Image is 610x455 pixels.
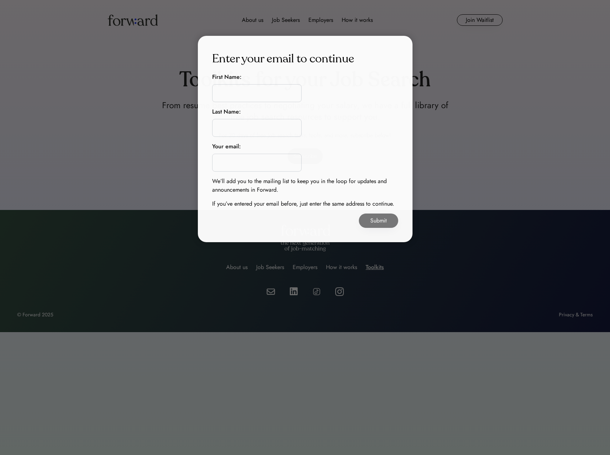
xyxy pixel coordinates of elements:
[212,200,394,208] div: If you’ve entered your email before, just enter the same address to continue.
[212,142,241,151] div: Your email:
[212,177,398,194] div: We’ll add you to the mailing list to keep you in the loop for updates and announcements in Forward.
[212,107,241,116] div: Last Name:
[212,50,354,67] div: Enter your email to continue
[398,44,404,51] img: yH5BAEAAAAALAAAAAABAAEAAAIBRAA7
[359,214,398,228] button: Submit
[212,73,241,81] div: First Name:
